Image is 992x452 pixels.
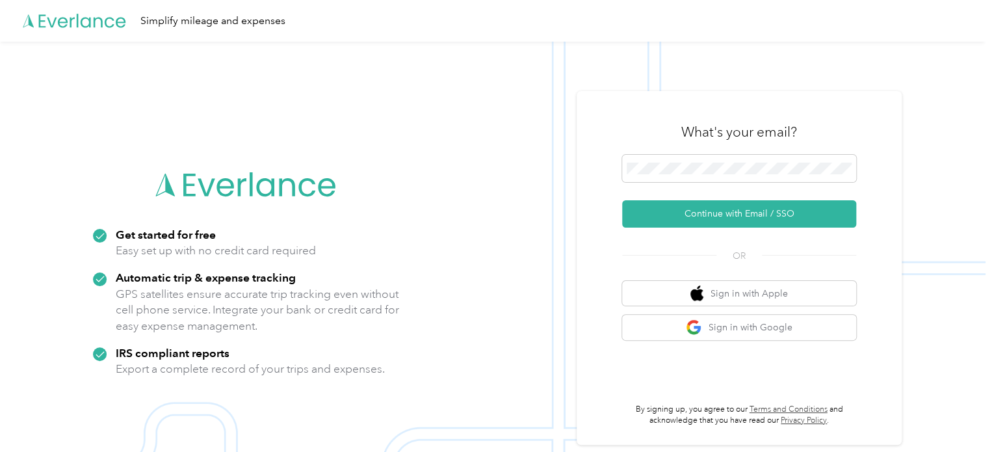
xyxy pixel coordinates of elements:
[622,315,856,340] button: google logoSign in with Google
[686,319,702,336] img: google logo
[716,249,762,263] span: OR
[140,13,285,29] div: Simplify mileage and expenses
[116,271,296,284] strong: Automatic trip & expense tracking
[116,361,385,377] p: Export a complete record of your trips and expenses.
[622,404,856,427] p: By signing up, you agree to our and acknowledge that you have read our .
[622,281,856,306] button: apple logoSign in with Apple
[681,123,797,141] h3: What's your email?
[622,200,856,228] button: Continue with Email / SSO
[116,346,229,360] strong: IRS compliant reports
[690,286,703,302] img: apple logo
[116,286,400,334] p: GPS satellites ensure accurate trip tracking even without cell phone service. Integrate your bank...
[116,228,216,241] strong: Get started for free
[781,416,827,425] a: Privacy Policy
[750,405,828,414] a: Terms and Conditions
[116,243,316,259] p: Easy set up with no credit card required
